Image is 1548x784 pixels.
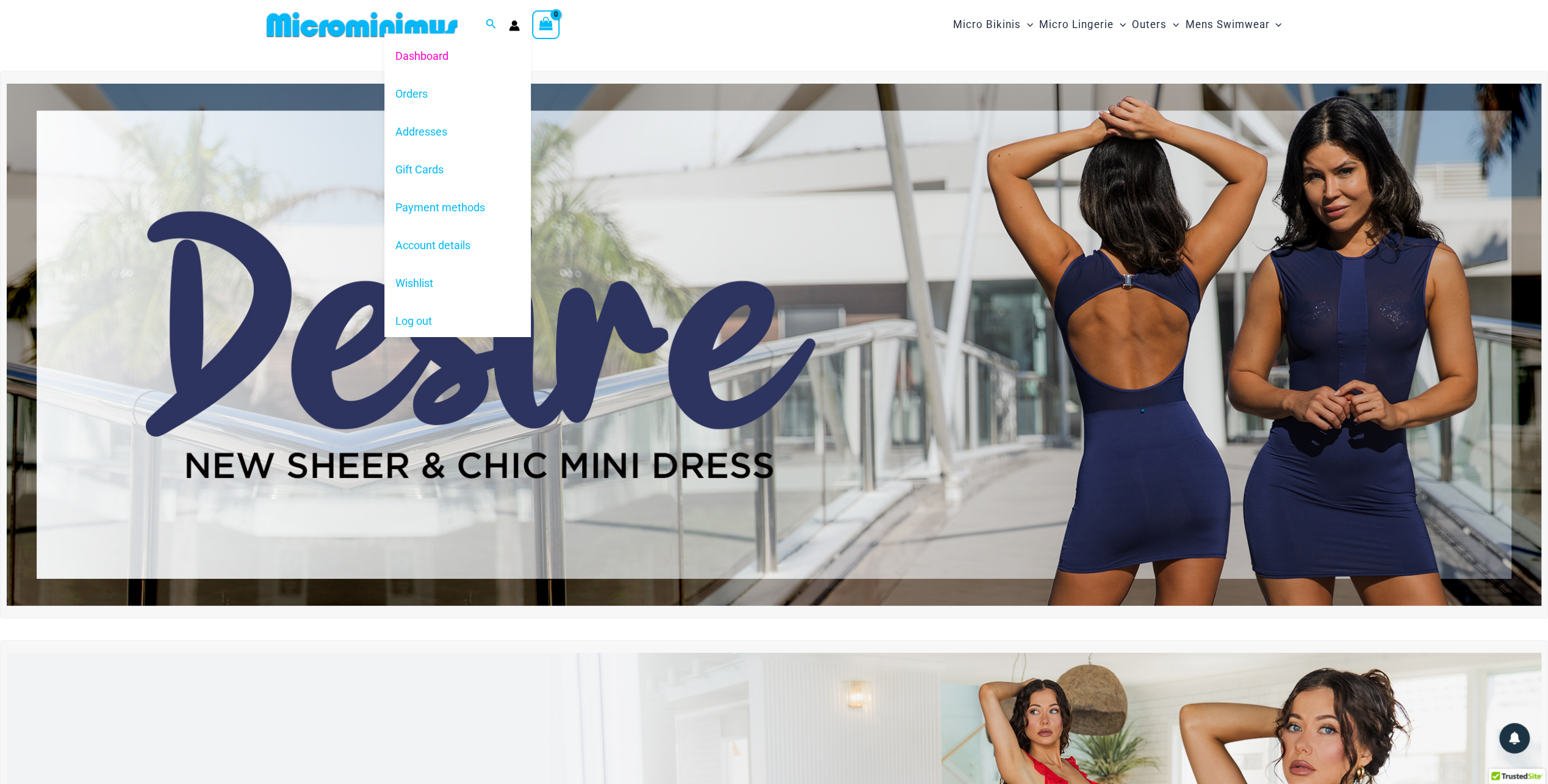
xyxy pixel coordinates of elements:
a: Orders [384,74,531,112]
a: Account details [384,227,531,264]
span: Menu Toggle [1269,9,1281,40]
img: Desire me Navy Dress [7,84,1541,606]
span: Micro Bikinis [953,9,1021,40]
span: Micro Lingerie [1039,9,1114,40]
a: Addresses [384,113,531,151]
a: Micro LingerieMenu ToggleMenu Toggle [1036,6,1129,43]
a: Search icon link [486,17,497,32]
nav: Site Navigation [948,4,1287,45]
a: View Shopping Cart, empty [532,10,560,38]
a: Account icon link [509,20,520,31]
a: Dashboard [384,37,531,74]
span: Menu Toggle [1167,9,1179,40]
span: Mens Swimwear [1185,9,1269,40]
span: Menu Toggle [1114,9,1126,40]
a: Gift Cards [384,151,531,189]
a: Log out [384,302,531,340]
a: Mens SwimwearMenu ToggleMenu Toggle [1182,6,1284,43]
span: Outers [1132,9,1167,40]
a: Payment methods [384,189,531,227]
span: Menu Toggle [1021,9,1033,40]
a: Wishlist [384,264,531,302]
img: MM SHOP LOGO FLAT [262,11,463,38]
a: Micro BikinisMenu ToggleMenu Toggle [950,6,1036,43]
a: OutersMenu ToggleMenu Toggle [1129,6,1182,43]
